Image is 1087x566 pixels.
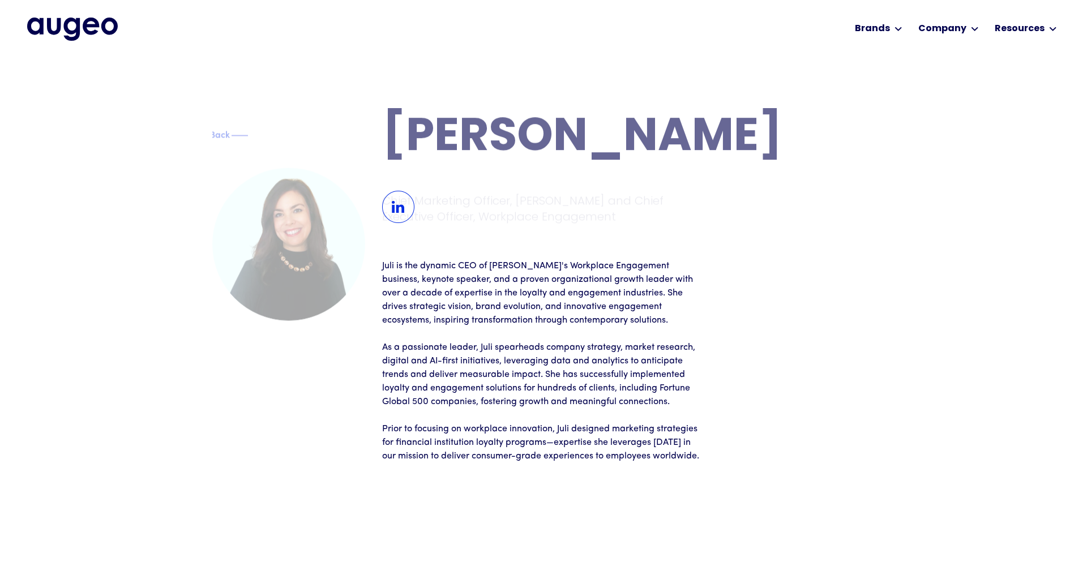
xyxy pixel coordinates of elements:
[382,341,705,409] p: As a passionate leader, Juli spearheads company strategy, market research, digital and AI-first i...
[382,191,414,223] img: LinkedIn Icon
[27,18,118,40] a: home
[382,409,705,422] p: ‍
[231,128,248,142] img: Blue decorative line
[27,18,118,40] img: Augeo's full logo in midnight blue.
[855,22,890,36] div: Brands
[209,127,230,140] div: Back
[382,327,705,341] p: ‍
[382,115,875,161] h1: [PERSON_NAME]
[212,129,260,141] a: Blue text arrowBackBlue decorative line
[918,22,966,36] div: Company
[382,422,705,463] p: Prior to focusing on workplace innovation, Juli designed marketing strategies for financial insti...
[382,259,705,327] p: Juli is the dynamic CEO of [PERSON_NAME]'s Workplace Engagement business, keynote speaker, and a ...
[995,22,1045,36] div: Resources
[382,193,708,225] div: Chief Marketing Officer, [PERSON_NAME] and Chief Executive Officer, Workplace Engagement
